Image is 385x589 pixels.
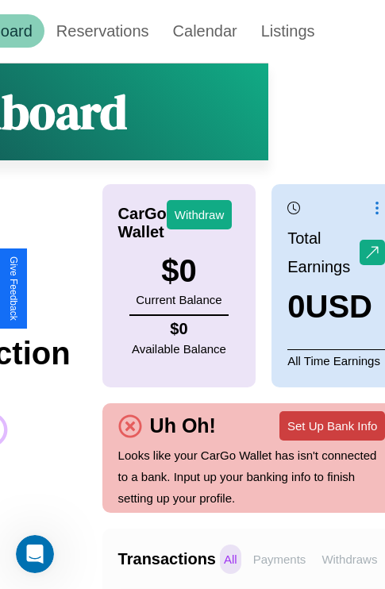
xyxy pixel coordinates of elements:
[136,289,221,310] p: Current Balance
[16,535,54,573] iframe: Intercom live chat
[287,349,385,371] p: All Time Earnings
[8,256,19,321] div: Give Feedback
[318,545,381,574] p: Withdraws
[142,414,224,437] h4: Uh Oh!
[161,14,249,48] a: Calendar
[118,550,216,568] h4: Transactions
[220,545,241,574] p: All
[44,14,161,48] a: Reservations
[279,411,385,441] button: Set Up Bank Info
[118,205,167,241] h4: CarGo Wallet
[132,338,226,360] p: Available Balance
[132,320,226,338] h4: $ 0
[287,289,385,325] h3: 0 USD
[136,253,221,289] h3: $ 0
[287,224,360,281] p: Total Earnings
[249,545,310,574] p: Payments
[249,14,327,48] a: Listings
[167,200,233,229] button: Withdraw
